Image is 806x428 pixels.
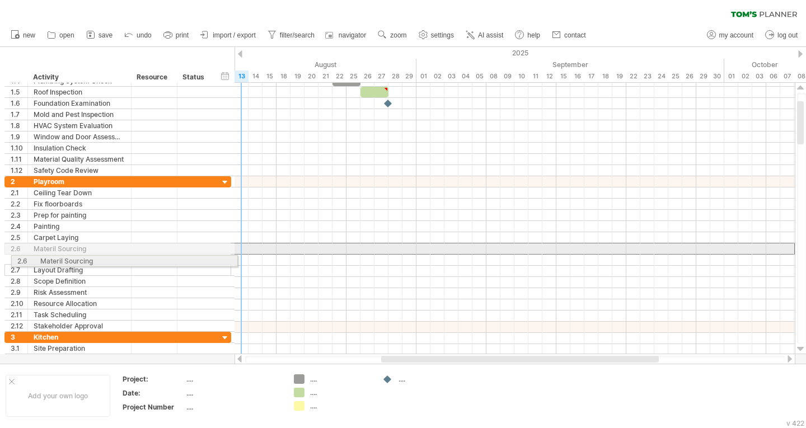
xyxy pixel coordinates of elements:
div: Project Number [123,402,184,412]
a: navigator [324,28,369,43]
div: 2.4 [11,221,27,232]
div: Window and Door Assessment [34,131,125,142]
div: .... [186,388,280,398]
div: Friday, 15 August 2025 [263,70,277,82]
div: 2.8 [11,276,27,286]
div: 2.12 [11,321,27,331]
div: Wednesday, 10 September 2025 [514,70,528,82]
a: zoom [375,28,410,43]
div: Thursday, 11 September 2025 [528,70,542,82]
span: save [99,31,113,39]
div: Monday, 22 September 2025 [626,70,640,82]
div: Tuesday, 7 October 2025 [780,70,794,82]
div: 1.9 [11,131,27,142]
div: 1.6 [11,98,27,109]
div: Resource [137,72,171,83]
div: Add your own logo [6,375,110,417]
div: Fix floorboards [34,199,125,209]
div: 2.6 [11,243,27,254]
span: filter/search [280,31,315,39]
div: Wednesday, 27 August 2025 [374,70,388,82]
span: open [59,31,74,39]
span: AI assist [478,31,503,39]
div: Friday, 22 August 2025 [332,70,346,82]
div: Friday, 19 September 2025 [612,70,626,82]
div: 2.1 [11,187,27,198]
div: 2 [11,176,27,187]
div: Roof Inspection [34,87,125,97]
span: log out [777,31,798,39]
div: Date: [123,388,184,398]
div: 1.12 [11,165,27,176]
div: v 422 [786,419,804,427]
div: Materil Sourcing [34,243,125,254]
div: 3.1 [11,343,27,354]
div: Monday, 29 September 2025 [696,70,710,82]
div: Thursday, 25 September 2025 [668,70,682,82]
div: Mold and Pest Inspection [34,109,125,120]
div: 2.3 [11,210,27,220]
div: Site Preparation [34,343,125,354]
div: Wednesday, 20 August 2025 [304,70,318,82]
div: Status [182,72,207,83]
div: Wednesday, 3 September 2025 [444,70,458,82]
div: Safety Code Review [34,165,125,176]
div: Ceiling Tear Down [34,187,125,198]
span: contact [564,31,586,39]
a: open [44,28,78,43]
a: settings [416,28,457,43]
div: Wednesday, 24 September 2025 [654,70,668,82]
a: undo [121,28,155,43]
div: Thursday, 18 September 2025 [598,70,612,82]
div: Project: [123,374,184,384]
div: Friday, 5 September 2025 [472,70,486,82]
div: Monday, 15 September 2025 [556,70,570,82]
div: Layout Drafting [34,265,125,275]
div: Thursday, 21 August 2025 [318,70,332,82]
span: navigator [339,31,366,39]
div: Friday, 26 September 2025 [682,70,696,82]
div: .... [399,374,460,384]
div: Wednesday, 13 August 2025 [235,70,249,82]
div: Scope Definition [34,276,125,286]
div: August 2025 [123,59,416,70]
div: Wednesday, 17 September 2025 [584,70,598,82]
div: 2.9 [11,287,27,298]
div: Wednesday, 1 October 2025 [724,70,738,82]
div: Tuesday, 19 August 2025 [290,70,304,82]
div: 2.11 [11,309,27,320]
div: Insulation Check [34,143,125,153]
a: AI assist [463,28,507,43]
div: 2.10 [11,298,27,309]
div: 2.7 [11,265,27,275]
div: Monday, 8 September 2025 [486,70,500,82]
div: Tuesday, 16 September 2025 [570,70,584,82]
a: import / export [198,28,259,43]
div: 3 [11,332,27,342]
div: Tuesday, 30 September 2025 [710,70,724,82]
div: 1.8 [11,120,27,131]
div: Monday, 18 August 2025 [277,70,290,82]
div: Thursday, 14 August 2025 [249,70,263,82]
span: help [527,31,540,39]
a: my account [704,28,757,43]
div: 1.5 [11,87,27,97]
div: Tuesday, 9 September 2025 [500,70,514,82]
span: settings [431,31,454,39]
a: filter/search [265,28,318,43]
div: Prep for painting [34,210,125,220]
div: .... [186,374,280,384]
div: Monday, 1 September 2025 [416,70,430,82]
span: zoom [390,31,406,39]
div: Activity [33,72,125,83]
div: Thursday, 28 August 2025 [388,70,402,82]
div: Painting [34,221,125,232]
div: Stakeholder Approval [34,321,125,331]
a: log out [762,28,801,43]
div: 1.10 [11,143,27,153]
div: September 2025 [416,59,724,70]
a: save [83,28,116,43]
div: Foundation Examination [34,98,125,109]
div: Resource Allocation [34,298,125,309]
span: import / export [213,31,256,39]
